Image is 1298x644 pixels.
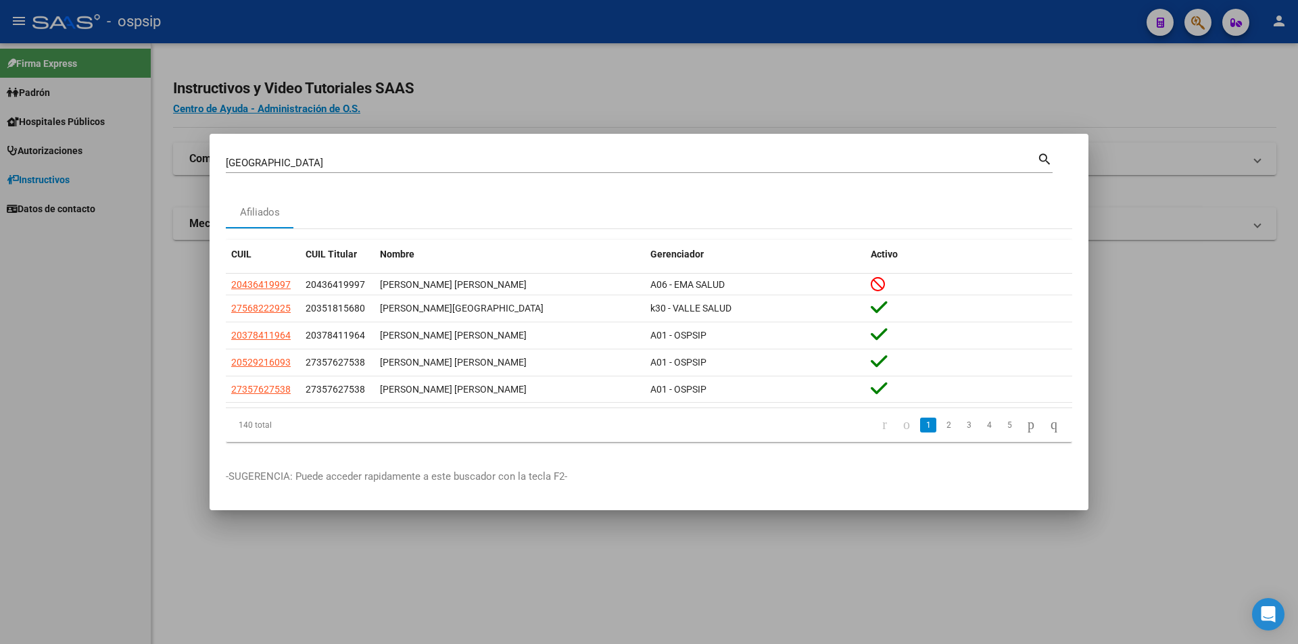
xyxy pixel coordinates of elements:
[871,249,898,259] span: Activo
[940,418,957,432] a: 2
[226,240,300,269] datatable-header-cell: CUIL
[306,249,357,259] span: CUIL Titular
[650,384,706,395] span: A01 - OSPSIP
[380,355,640,370] div: [PERSON_NAME] [PERSON_NAME]
[650,249,704,259] span: Gerenciador
[999,414,1019,437] li: page 5
[306,384,365,395] span: 27357627538
[375,240,645,269] datatable-header-cell: Nombre
[306,357,365,368] span: 27357627538
[645,240,865,269] datatable-header-cell: Gerenciador
[380,382,640,397] div: [PERSON_NAME] [PERSON_NAME]
[380,277,640,293] div: [PERSON_NAME] [PERSON_NAME]
[1021,418,1040,432] a: go to next page
[226,469,1072,485] p: -SUGERENCIA: Puede acceder rapidamente a este buscador con la tecla F2-
[650,357,706,368] span: A01 - OSPSIP
[1037,150,1053,166] mat-icon: search
[380,328,640,343] div: [PERSON_NAME] [PERSON_NAME]
[650,330,706,341] span: A01 - OSPSIP
[650,303,731,314] span: k30 - VALLE SALUD
[981,418,997,432] a: 4
[920,418,936,432] a: 1
[1001,418,1017,432] a: 5
[1252,598,1284,630] div: Open Intercom Messenger
[380,301,640,316] div: [PERSON_NAME][GEOGRAPHIC_DATA]
[961,418,977,432] a: 3
[231,384,291,395] span: 27357627538
[300,240,375,269] datatable-header-cell: CUIL Titular
[231,249,251,259] span: CUIL
[306,279,365,290] span: 20436419997
[240,205,280,220] div: Afiliados
[918,414,938,437] li: page 1
[897,418,916,432] a: go to previous page
[650,279,725,290] span: A06 - EMA SALUD
[231,330,291,341] span: 20378411964
[231,357,291,368] span: 20529216093
[1044,418,1063,432] a: go to last page
[380,249,414,259] span: Nombre
[226,408,393,442] div: 140 total
[865,240,1072,269] datatable-header-cell: Activo
[876,418,893,432] a: go to first page
[306,330,365,341] span: 20378411964
[306,303,365,314] span: 20351815680
[979,414,999,437] li: page 4
[231,279,291,290] span: 20436419997
[959,414,979,437] li: page 3
[938,414,959,437] li: page 2
[231,303,291,314] span: 27568222925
